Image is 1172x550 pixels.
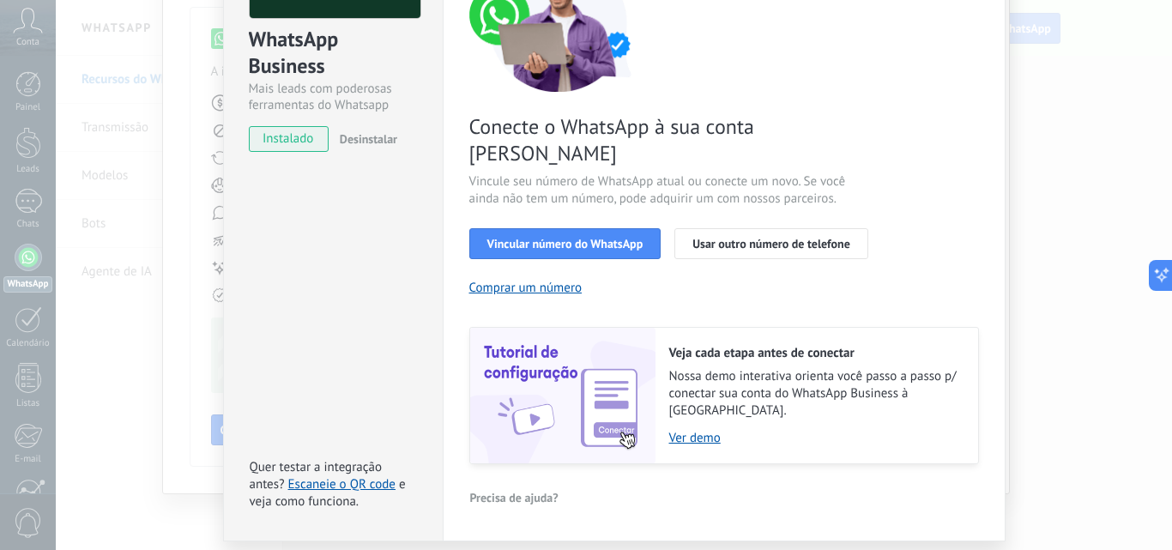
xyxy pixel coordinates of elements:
[469,173,878,208] span: Vincule seu número de WhatsApp atual ou conecte um novo. Se você ainda não tem um número, pode ad...
[674,228,868,259] button: Usar outro número de telefone
[250,459,382,493] span: Quer testar a integração antes?
[250,126,328,152] span: instalado
[333,126,397,152] button: Desinstalar
[469,113,878,166] span: Conecte o WhatsApp à sua conta [PERSON_NAME]
[249,26,418,81] div: WhatsApp Business
[692,238,850,250] span: Usar outro número de telefone
[249,81,418,113] div: Mais leads com poderosas ferramentas do Whatsapp
[469,485,559,511] button: Precisa de ajuda?
[669,345,961,361] h2: Veja cada etapa antes de conectar
[669,368,961,420] span: Nossa demo interativa orienta você passo a passo p/ conectar sua conta do WhatsApp Business à [GE...
[487,238,643,250] span: Vincular número do WhatsApp
[469,280,583,296] button: Comprar um número
[669,430,961,446] a: Ver demo
[250,476,406,510] span: e veja como funciona.
[288,476,396,493] a: Escaneie o QR code
[469,228,662,259] button: Vincular número do WhatsApp
[340,131,397,147] span: Desinstalar
[470,492,559,504] span: Precisa de ajuda?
